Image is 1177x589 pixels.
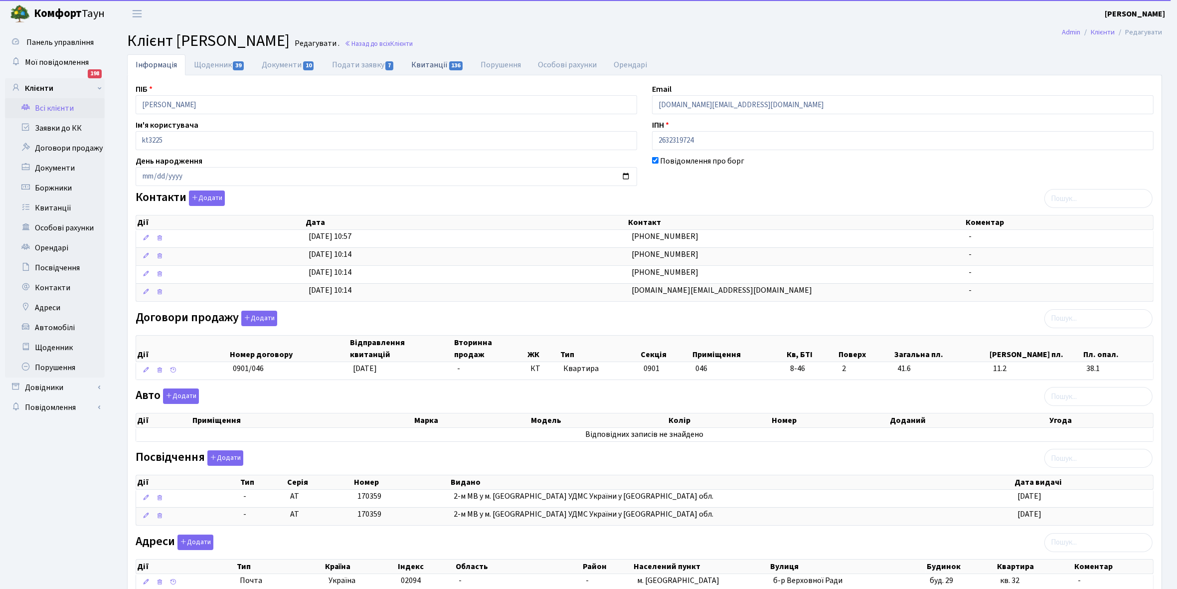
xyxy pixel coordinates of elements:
a: Контакти [5,278,105,298]
th: Пл. опал. [1082,336,1153,362]
th: Приміщення [191,413,413,427]
span: [DATE] 10:57 [309,231,351,242]
th: Район [582,560,633,574]
a: Мої повідомлення198 [5,52,105,72]
span: Україна [329,575,393,587]
a: Додати [175,533,213,550]
a: Порушення [5,358,105,378]
th: Колір [668,413,771,427]
a: Орендарі [606,54,656,75]
th: Вторинна продаж [453,336,526,362]
a: Назад до всіхКлієнти [344,39,413,48]
th: Номер [771,413,889,427]
span: буд. 29 [930,575,953,586]
span: 38.1 [1086,363,1149,375]
span: Клієнти [390,39,413,48]
th: Контакт [628,215,965,229]
th: Дії [136,475,239,489]
span: [DATE] 10:14 [309,249,351,260]
a: Документи [253,54,323,75]
span: 10 [303,61,314,70]
span: - [969,249,972,260]
a: Автомобілі [5,318,105,338]
a: Боржники [5,178,105,198]
span: 7 [385,61,393,70]
li: Редагувати [1115,27,1162,38]
a: Орендарі [5,238,105,258]
a: Додати [205,449,243,466]
span: [PHONE_NUMBER] [632,231,698,242]
label: Посвідчення [136,450,243,466]
span: Панель управління [26,37,94,48]
a: Заявки до КК [5,118,105,138]
span: [DATE] [353,363,377,374]
button: Адреси [177,535,213,550]
span: - [243,491,282,502]
label: Авто [136,389,199,404]
span: [DATE] 10:14 [309,285,351,296]
span: Таун [34,5,105,22]
label: Повідомлення про борг [660,155,744,167]
span: 2 [842,363,890,375]
th: Тип [559,336,640,362]
span: [DATE] [1017,491,1041,502]
span: 2-м МВ у м. [GEOGRAPHIC_DATA] УДМС України у [GEOGRAPHIC_DATA] обл. [454,491,713,502]
th: Серія [286,475,353,489]
span: 136 [449,61,463,70]
th: Вулиця [769,560,926,574]
th: Коментар [1073,560,1153,574]
th: Приміщення [691,336,786,362]
a: [PERSON_NAME] [1105,8,1165,20]
span: АТ [290,509,299,520]
th: Видано [450,475,1013,489]
span: 170359 [357,491,381,502]
label: Договори продажу [136,311,277,326]
span: 2-м МВ у м. [GEOGRAPHIC_DATA] УДМС України у [GEOGRAPHIC_DATA] обл. [454,509,713,520]
a: Всі клієнти [5,98,105,118]
a: Договори продажу [5,138,105,158]
th: Коментар [965,215,1153,229]
span: КТ [530,363,555,375]
th: Модель [530,413,668,427]
a: Довідники [5,378,105,397]
button: Авто [163,389,199,404]
th: Номер договору [229,336,348,362]
span: [DATE] 10:14 [309,267,351,278]
a: Документи [5,158,105,178]
label: Email [652,83,672,95]
span: 0901/046 [233,363,264,374]
th: Угода [1048,413,1153,427]
th: Населений пункт [633,560,770,574]
th: Доданий [889,413,1048,427]
span: Почта [240,575,262,587]
a: Панель управління [5,32,105,52]
th: Область [455,560,582,574]
a: Admin [1062,27,1080,37]
span: 8-46 [790,363,834,375]
input: Пошук... [1044,309,1153,328]
a: Щоденник [185,54,253,75]
span: [DATE] [1017,509,1041,520]
label: Адреси [136,535,213,550]
th: Дата [305,215,628,229]
span: 02094 [401,575,421,586]
a: Порушення [473,54,530,75]
input: Пошук... [1044,189,1153,208]
label: ІПН [652,119,669,131]
span: [PHONE_NUMBER] [632,249,698,260]
th: Дата видачі [1013,475,1153,489]
span: - [969,231,972,242]
th: Загальна пл. [893,336,989,362]
a: Квитанції [5,198,105,218]
th: Тип [239,475,286,489]
span: - [969,285,972,296]
span: - [459,575,462,586]
span: [DOMAIN_NAME][EMAIL_ADDRESS][DOMAIN_NAME] [632,285,812,296]
th: Дії [136,336,229,362]
th: Номер [353,475,450,489]
span: 41.6 [897,363,985,375]
span: 11.2 [993,363,1079,375]
a: Щоденник [5,338,105,358]
span: - [586,575,589,586]
nav: breadcrumb [1047,22,1177,43]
